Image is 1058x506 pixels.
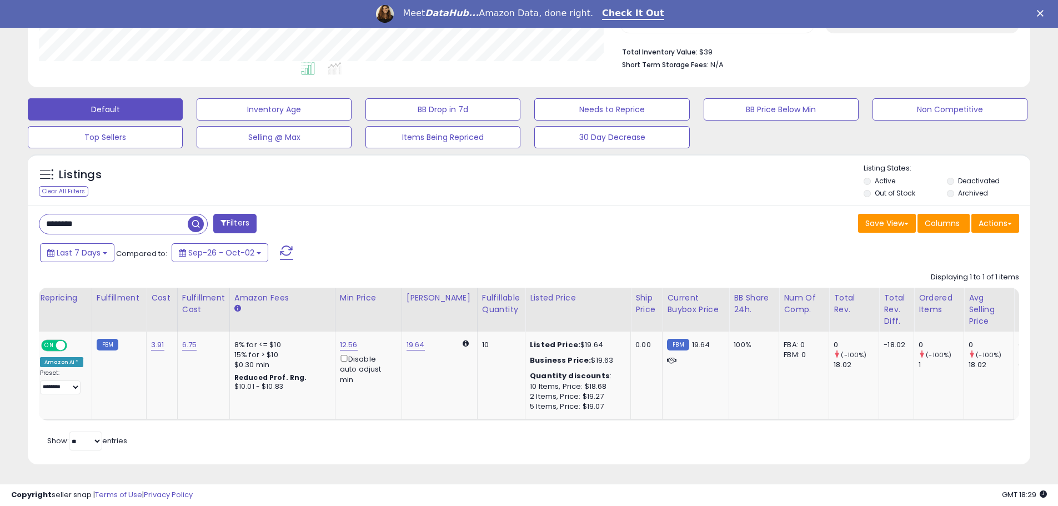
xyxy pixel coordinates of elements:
small: (-100%) [976,350,1001,359]
div: : [530,371,622,381]
div: 0.00 [635,340,654,350]
div: -18.02 [884,340,905,350]
div: Amazon AI * [40,357,83,367]
img: Profile image for Georgie [376,5,394,23]
div: 100% [734,340,770,350]
div: Total Rev. [834,292,874,315]
label: Archived [958,188,988,198]
button: Top Sellers [28,126,183,148]
b: Reduced Prof. Rng. [234,373,307,382]
button: Selling @ Max [197,126,352,148]
div: 5 Items, Price: $19.07 [530,402,622,412]
a: 3.91 [151,339,164,350]
div: Repricing [40,292,87,304]
div: 0 [919,340,964,350]
span: 19.64 [692,339,710,350]
span: Sep-26 - Oct-02 [188,247,254,258]
b: Total Inventory Value: [622,47,698,57]
a: Terms of Use [95,489,142,500]
div: 10 [482,340,517,350]
button: Save View [858,214,916,233]
a: Privacy Policy [144,489,193,500]
button: BB Price Below Min [704,98,859,121]
a: Check It Out [602,8,664,20]
label: Active [875,176,895,186]
div: Avg Selling Price [969,292,1009,327]
h5: Listings [59,167,102,183]
button: Needs to Reprice [534,98,689,121]
div: Num of Comp. [784,292,824,315]
b: Quantity discounts [530,370,610,381]
button: Actions [971,214,1019,233]
div: Close [1037,10,1048,17]
div: Fulfillment [97,292,142,304]
div: FBA: 0 [784,340,820,350]
div: [PERSON_NAME] [407,292,473,304]
div: 0 [834,340,879,350]
div: $10.01 - $10.83 [234,382,327,392]
small: (-100%) [926,350,951,359]
div: Current Buybox Price [667,292,724,315]
a: 12.56 [340,339,358,350]
i: DataHub... [425,8,479,18]
b: Listed Price: [530,339,580,350]
div: Meet Amazon Data, done right. [403,8,593,19]
div: Clear All Filters [39,186,88,197]
div: 8% for <= $10 [234,340,327,350]
div: 0 [969,340,1014,350]
span: Last 7 Days [57,247,101,258]
button: Last 7 Days [40,243,114,262]
small: Amazon Fees. [234,304,241,314]
b: Short Term Storage Fees: [622,60,709,69]
button: Columns [917,214,970,233]
a: 19.64 [407,339,425,350]
div: Ship Price [635,292,658,315]
span: OFF [66,341,83,350]
div: 10 Items, Price: $18.68 [530,382,622,392]
span: N/A [710,59,724,70]
div: Amazon Fees [234,292,330,304]
strong: Copyright [11,489,52,500]
button: Default [28,98,183,121]
a: 6.75 [182,339,197,350]
div: Cost [151,292,173,304]
button: 30 Day Decrease [534,126,689,148]
span: Columns [925,218,960,229]
div: Fulfillable Quantity [482,292,520,315]
b: Business Price: [530,355,591,365]
div: 2 Items, Price: $19.27 [530,392,622,402]
button: Non Competitive [873,98,1027,121]
small: FBM [97,339,118,350]
p: Listing States: [864,163,1030,174]
div: seller snap | | [11,490,193,500]
div: Preset: [40,369,83,394]
label: Deactivated [958,176,1000,186]
div: $0.30 min [234,360,327,370]
button: Items Being Repriced [365,126,520,148]
span: ON [42,341,56,350]
span: Show: entries [47,435,127,446]
div: BB Share 24h. [734,292,774,315]
span: Compared to: [116,248,167,259]
li: $39 [622,44,1011,58]
div: Displaying 1 to 1 of 1 items [931,272,1019,283]
div: 1 [919,360,964,370]
small: FBM [667,339,689,350]
span: 2025-10-10 18:29 GMT [1002,489,1047,500]
div: Fulfillment Cost [182,292,225,315]
div: Min Price [340,292,397,304]
div: $19.64 [530,340,622,350]
div: Disable auto adjust min [340,353,393,385]
div: 18.02 [969,360,1014,370]
button: Filters [213,214,257,233]
label: Out of Stock [875,188,915,198]
div: Listed Price [530,292,626,304]
div: Ordered Items [919,292,959,315]
div: Total Rev. Diff. [884,292,909,327]
div: 15% for > $10 [234,350,327,360]
div: $19.63 [530,355,622,365]
small: (-100%) [841,350,866,359]
div: FBM: 0 [784,350,820,360]
button: BB Drop in 7d [365,98,520,121]
button: Inventory Age [197,98,352,121]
